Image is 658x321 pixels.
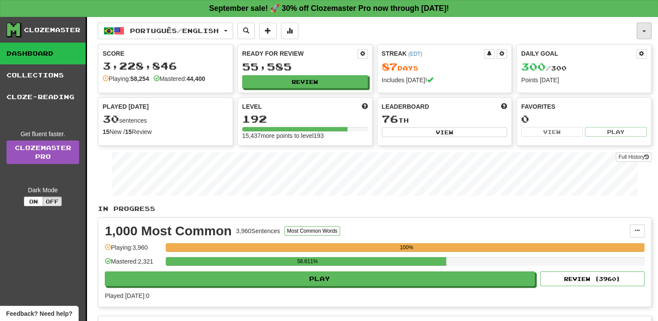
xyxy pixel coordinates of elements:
[187,75,205,82] strong: 44,400
[105,243,161,257] div: Playing: 3,960
[521,76,647,84] div: Points [DATE]
[521,64,567,72] span: / 300
[24,197,43,206] button: On
[98,204,651,213] p: In Progress
[7,186,79,194] div: Dark Mode
[7,140,79,164] a: ClozemasterPro
[105,224,232,237] div: 1,000 Most Common
[382,76,508,84] div: Includes [DATE]!
[168,257,446,266] div: 58.611%
[154,74,205,83] div: Mastered:
[242,102,262,111] span: Level
[24,26,80,34] div: Clozemaster
[125,128,132,135] strong: 15
[382,102,429,111] span: Leaderboard
[521,127,583,137] button: View
[103,113,119,125] span: 30
[284,226,340,236] button: Most Common Words
[259,23,277,39] button: Add sentence to collection
[130,75,149,82] strong: 58,254
[521,114,647,124] div: 0
[103,128,110,135] strong: 15
[105,271,535,286] button: Play
[6,309,72,318] span: Open feedback widget
[7,130,79,138] div: Get fluent faster.
[616,152,651,162] button: Full History
[168,243,645,252] div: 100%
[242,61,368,72] div: 55,585
[281,23,298,39] button: More stats
[382,61,508,73] div: Day s
[105,292,149,299] span: Played [DATE]: 0
[209,4,449,13] strong: September sale! 🚀 30% off Clozemaster Pro now through [DATE]!
[521,102,647,111] div: Favorites
[236,227,280,235] div: 3,960 Sentences
[98,23,233,39] button: Português/English
[382,60,397,73] span: 87
[43,197,62,206] button: Off
[103,74,149,83] div: Playing:
[242,114,368,124] div: 192
[521,60,546,73] span: 300
[242,75,368,88] button: Review
[103,127,228,136] div: New / Review
[382,113,398,125] span: 76
[408,51,422,57] a: (EDT)
[103,49,228,58] div: Score
[585,127,647,137] button: Play
[105,257,161,271] div: Mastered: 2,321
[540,271,645,286] button: Review (3960)
[501,102,507,111] span: This week in points, UTC
[103,102,149,111] span: Played [DATE]
[130,27,219,34] span: Português / English
[103,60,228,71] div: 3,228,846
[242,131,368,140] div: 15,437 more points to level 193
[382,127,508,137] button: View
[242,49,357,58] div: Ready for Review
[382,114,508,125] div: th
[103,114,228,125] div: sentences
[382,49,484,58] div: Streak
[362,102,368,111] span: Score more points to level up
[237,23,255,39] button: Search sentences
[521,49,636,59] div: Daily Goal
